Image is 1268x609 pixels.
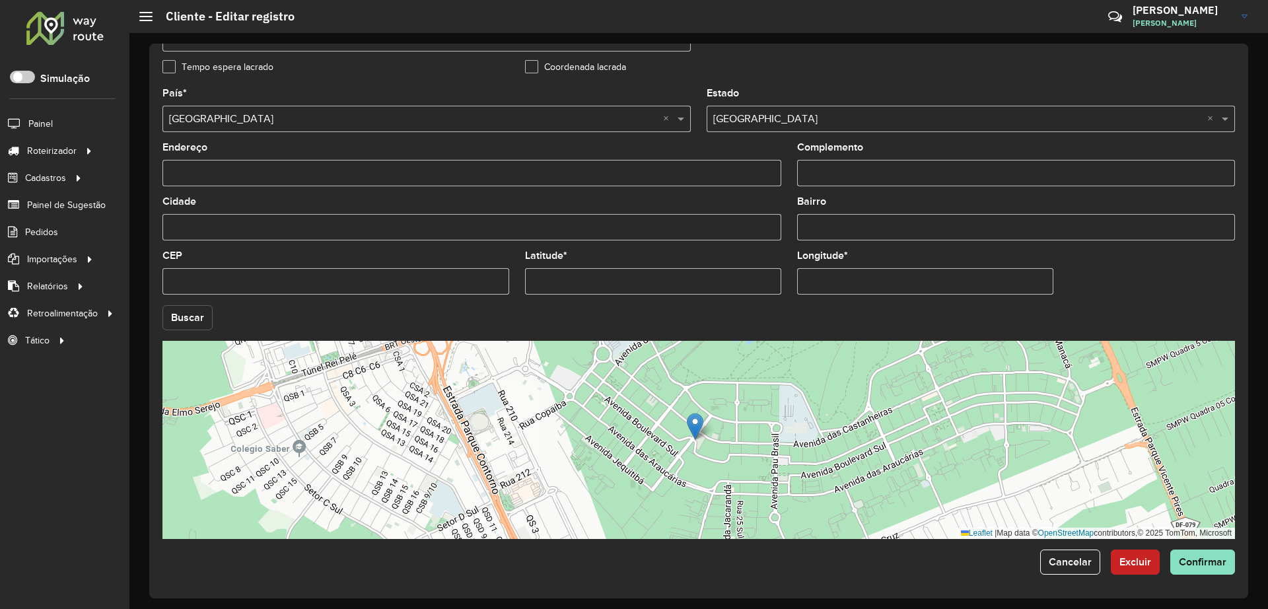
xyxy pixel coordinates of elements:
label: Bairro [797,194,826,209]
a: Contato Rápido [1101,3,1129,31]
button: Cancelar [1040,550,1100,575]
span: Excluir [1119,556,1151,567]
span: Importações [27,252,77,266]
label: Simulação [40,71,90,87]
label: Estado [707,85,739,101]
span: Painel de Sugestão [27,198,106,212]
label: Coordenada lacrada [525,60,626,74]
button: Buscar [162,305,213,330]
span: Cancelar [1049,556,1092,567]
span: Cadastros [25,171,66,185]
label: Latitude [525,248,567,264]
label: Longitude [797,248,848,264]
button: Excluir [1111,550,1160,575]
span: Painel [28,117,53,131]
span: [PERSON_NAME] [1133,17,1232,29]
span: Clear all [1207,111,1218,127]
a: Leaflet [961,528,993,538]
div: Map data © contributors,© 2025 TomTom, Microsoft [958,528,1235,539]
label: Cidade [162,194,196,209]
label: Tempo espera lacrado [162,60,273,74]
span: Retroalimentação [27,306,98,320]
span: | [995,528,997,538]
a: OpenStreetMap [1038,528,1094,538]
label: CEP [162,248,182,264]
span: Clear all [663,111,674,127]
span: Roteirizador [27,144,77,158]
img: Marker [687,413,703,440]
span: Relatórios [27,279,68,293]
h3: [PERSON_NAME] [1133,4,1232,17]
label: Complemento [797,139,863,155]
h2: Cliente - Editar registro [153,9,295,24]
span: Tático [25,334,50,347]
label: Endereço [162,139,207,155]
span: Confirmar [1179,556,1226,567]
button: Confirmar [1170,550,1235,575]
label: País [162,85,187,101]
span: Pedidos [25,225,58,239]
